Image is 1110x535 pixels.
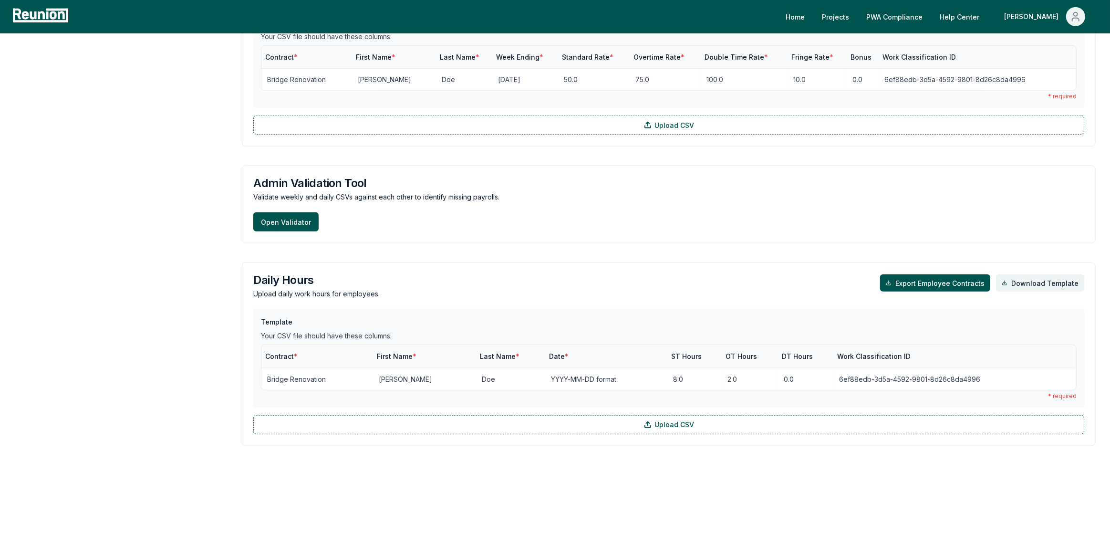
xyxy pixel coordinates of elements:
[253,212,319,231] button: Open Validator
[373,368,476,390] td: [PERSON_NAME]
[436,69,492,91] td: Doe
[492,69,558,91] td: [DATE]
[261,31,1077,42] div: Your CSV file should have these columns:
[265,352,298,360] span: Contract
[545,368,667,390] td: YYYY-MM-DD format
[562,53,613,61] span: Standard Rate
[476,368,545,390] td: Doe
[778,7,1100,26] nav: Main
[356,53,395,61] span: First Name
[253,289,380,299] p: Upload daily work hours for employees.
[833,368,1076,390] td: 6ef88edb-3d5a-4592-9801-8d26c8da4996
[847,69,879,91] td: 0.0
[701,69,788,91] td: 100.0
[253,192,1084,202] p: Validate weekly and daily CSVs against each other to identify missing payrolls.
[630,69,701,91] td: 75.0
[814,7,857,26] a: Projects
[791,53,833,61] span: Fringe Rate
[667,368,722,390] td: 8.0
[440,53,479,61] span: Last Name
[633,53,685,61] span: Overtime Rate
[879,69,1076,91] td: 6ef88edb-3d5a-4592-9801-8d26c8da4996
[880,274,990,292] button: Export Employee Contracts
[261,69,352,91] td: Bridge Renovation
[253,115,1084,135] label: Upload CSV
[1004,7,1062,26] div: [PERSON_NAME]
[558,69,630,91] td: 50.0
[480,352,519,360] span: Last Name
[778,7,812,26] a: Home
[788,69,847,91] td: 10.0
[722,368,778,390] td: 2.0
[253,178,1084,189] h3: Admin Validation Tool
[261,317,1077,327] h3: Template
[253,415,1084,434] label: Upload CSV
[352,69,436,91] td: [PERSON_NAME]
[932,7,987,26] a: Help Center
[671,352,702,360] span: ST Hours
[253,274,380,286] h3: Daily Hours
[549,352,569,360] span: Date
[778,368,833,390] td: 0.0
[996,7,1093,26] button: [PERSON_NAME]
[265,53,298,61] span: Contract
[837,352,911,360] span: Work Classification ID
[851,53,871,61] span: Bonus
[782,352,813,360] span: DT Hours
[882,53,956,61] span: Work Classification ID
[496,53,543,61] span: Week Ending
[261,368,373,390] td: Bridge Renovation
[261,93,1077,100] div: * required
[377,352,416,360] span: First Name
[996,274,1084,292] a: Download Template
[261,331,1077,341] div: Your CSV file should have these columns:
[261,392,1077,400] div: * required
[859,7,930,26] a: PWA Compliance
[726,352,757,360] span: OT Hours
[705,53,768,61] span: Double Time Rate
